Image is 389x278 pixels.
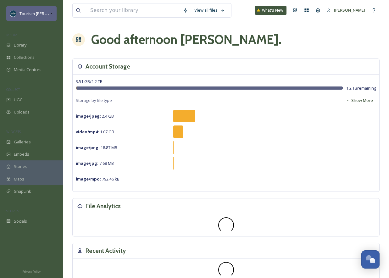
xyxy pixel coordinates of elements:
[86,62,130,71] h3: Account Storage
[14,164,27,170] span: Stories
[10,10,16,17] img: Social%20Media%20Profile%20Picture.png
[14,67,42,73] span: Media Centres
[76,145,100,150] strong: image/png :
[14,42,26,48] span: Library
[22,270,41,274] span: Privacy Policy
[22,267,41,275] a: Privacy Policy
[76,176,119,182] span: 792.46 kB
[76,129,114,135] span: 1.07 GB
[6,32,17,37] span: MEDIA
[76,113,101,119] strong: image/jpeg :
[14,97,22,103] span: UGC
[14,188,31,194] span: SnapLink
[334,7,365,13] span: [PERSON_NAME]
[76,145,117,150] span: 18.87 MB
[6,129,21,134] span: WIDGETS
[86,246,126,255] h3: Recent Activity
[76,79,103,84] span: 3.51 GB / 1.2 TB
[14,176,24,182] span: Maps
[86,202,121,211] h3: File Analytics
[346,85,376,91] span: 1.2 TB remaining
[76,160,114,166] span: 7.68 MB
[14,151,29,157] span: Embeds
[343,94,376,107] button: Show More
[324,4,368,16] a: [PERSON_NAME]
[255,6,286,15] a: What's New
[87,3,180,17] input: Search your library
[19,10,67,16] span: Tourism [PERSON_NAME]
[76,129,99,135] strong: video/mp4 :
[6,87,20,92] span: COLLECT
[191,4,228,16] a: View all files
[76,113,114,119] span: 2.4 GB
[14,54,35,60] span: Collections
[361,250,380,269] button: Open Chat
[76,160,98,166] strong: image/jpg :
[14,109,30,115] span: Uploads
[14,218,27,224] span: Socials
[6,208,19,213] span: SOCIALS
[76,97,112,103] span: Storage by file type
[91,30,281,49] h1: Good afternoon [PERSON_NAME] .
[76,176,101,182] strong: image/mpo :
[14,139,31,145] span: Galleries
